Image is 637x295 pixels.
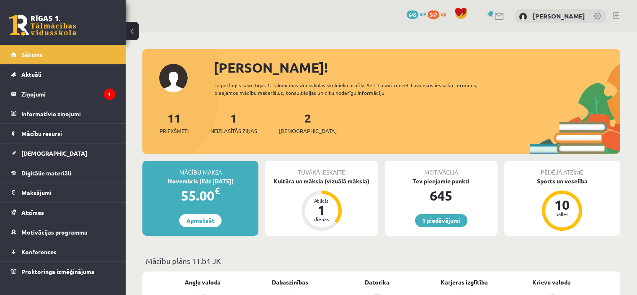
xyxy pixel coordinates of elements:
span: Atzīmes [21,209,44,216]
a: Motivācijas programma [11,222,115,242]
span: € [214,185,220,197]
a: Rīgas 1. Tālmācības vidusskola [9,15,76,36]
a: Apmaksāt [179,214,222,227]
div: dienas [309,217,334,222]
span: Proktoringa izmēģinājums [21,268,94,275]
a: Aktuāli [11,65,115,84]
div: [PERSON_NAME]! [214,57,620,78]
a: Sākums [11,45,115,64]
a: Kultūra un māksla (vizuālā māksla) Atlicis 1 dienas [265,177,378,232]
span: Digitālie materiāli [21,169,71,177]
img: Ilona Burdiko [519,13,527,21]
a: Informatīvie ziņojumi [11,104,115,123]
span: Konferences [21,248,57,256]
div: Mācību maksa [142,161,258,177]
a: Sports un veselība 10 balles [504,177,620,232]
div: Atlicis [309,198,334,203]
a: 1 piedāvājumi [415,214,467,227]
div: Tuvākā ieskaite [265,161,378,177]
a: Ziņojumi1 [11,84,115,104]
div: Pēdējā atzīme [504,161,620,177]
legend: Informatīvie ziņojumi [21,104,115,123]
a: 2[DEMOGRAPHIC_DATA] [279,110,337,135]
span: [DEMOGRAPHIC_DATA] [21,149,87,157]
a: [DEMOGRAPHIC_DATA] [11,144,115,163]
span: Neizlasītās ziņas [210,127,257,135]
a: 1Neizlasītās ziņas [210,110,257,135]
a: 645 mP [407,10,426,17]
legend: Ziņojumi [21,84,115,104]
a: Datorika [365,278,389,287]
span: 567 [428,10,439,19]
span: Priekšmeti [160,127,188,135]
a: [PERSON_NAME] [533,12,585,20]
a: 11Priekšmeti [160,110,188,135]
div: 645 [385,185,498,206]
a: Krievu valoda [532,278,571,287]
div: 10 [549,198,575,211]
a: Digitālie materiāli [11,163,115,183]
a: 567 xp [428,10,450,17]
div: 55.00 [142,185,258,206]
a: Maksājumi [11,183,115,202]
div: Tev pieejamie punkti [385,177,498,185]
a: Karjeras izglītība [441,278,488,287]
span: mP [420,10,426,17]
div: balles [549,211,575,217]
div: Laipni lūgts savā Rīgas 1. Tālmācības vidusskolas skolnieka profilā. Šeit Tu vari redzēt tuvojošo... [214,81,501,97]
span: Aktuāli [21,70,41,78]
span: [DEMOGRAPHIC_DATA] [279,127,337,135]
a: Proktoringa izmēģinājums [11,262,115,281]
span: Sākums [21,51,43,58]
span: Mācību resursi [21,130,62,137]
span: Motivācijas programma [21,228,88,236]
legend: Maksājumi [21,183,115,202]
span: xp [441,10,446,17]
a: Konferences [11,242,115,261]
div: Sports un veselība [504,177,620,185]
p: Mācību plāns 11.b1 JK [146,255,617,266]
div: 1 [309,203,334,217]
a: Dabaszinības [272,278,308,287]
div: Novembris (līdz [DATE]) [142,177,258,185]
span: 645 [407,10,418,19]
a: Atzīmes [11,203,115,222]
a: Mācību resursi [11,124,115,143]
i: 1 [104,89,115,100]
a: Angļu valoda [185,278,221,287]
div: Kultūra un māksla (vizuālā māksla) [265,177,378,185]
div: Motivācija [385,161,498,177]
